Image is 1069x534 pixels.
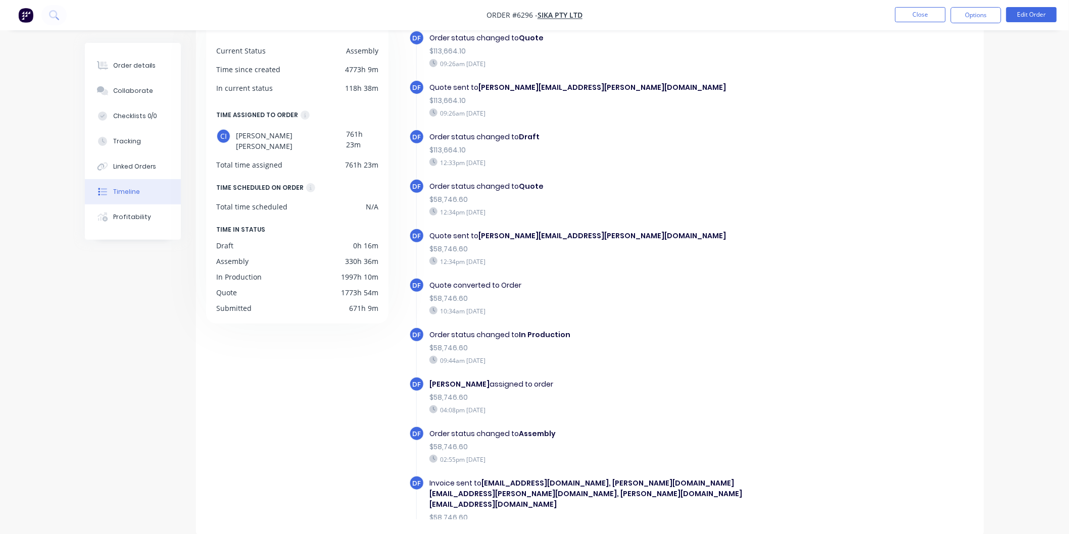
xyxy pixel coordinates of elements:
span: Order #6296 - [487,11,538,20]
div: Assembly [216,256,249,266]
span: [PERSON_NAME] [PERSON_NAME] [236,129,347,151]
div: assigned to order [429,379,779,390]
div: CI [216,129,231,144]
div: Time since created [216,64,280,75]
div: $58,746.60 [429,442,779,452]
div: $113,664.10 [429,95,779,106]
div: In current status [216,83,273,93]
span: DF [413,83,421,92]
div: Quote sent to [429,82,779,93]
div: 1773h 54m [341,287,378,298]
b: Draft [519,132,540,142]
div: Tracking [113,137,141,146]
b: Quote [519,181,544,191]
div: 09:26am [DATE] [429,59,779,68]
div: Order status changed to [429,181,779,192]
div: Profitability [113,212,151,222]
div: 09:44am [DATE] [429,356,779,365]
div: Assembly [346,45,378,56]
div: $113,664.10 [429,46,779,57]
div: Checklists 0/0 [113,112,158,121]
div: 04:08pm [DATE] [429,405,779,414]
div: Order status changed to [429,132,779,142]
button: Collaborate [85,78,181,103]
div: Timeline [113,187,140,196]
img: Factory [18,8,33,23]
div: $58,746.60 [429,392,779,403]
span: DF [413,478,421,488]
span: DF [413,330,421,340]
div: Quote sent to [429,231,779,241]
button: Profitability [85,204,181,230]
b: [PERSON_NAME] [429,379,490,389]
div: $58,746.60 [429,293,779,304]
button: Close [895,7,946,22]
div: TIME ASSIGNED TO ORDER [216,110,298,121]
div: 10:34am [DATE] [429,306,779,315]
div: Quote converted to Order [429,280,779,291]
b: Assembly [519,429,556,439]
span: DF [413,33,421,43]
button: Checklists 0/0 [85,103,181,129]
div: N/A [366,201,378,212]
div: 09:26am [DATE] [429,109,779,118]
div: Invoice sent to [429,478,779,510]
div: Order status changed to [429,33,779,43]
div: 118h 38m [345,83,378,93]
div: Order status changed to [429,330,779,340]
div: 1997h 10m [341,272,378,282]
b: In Production [519,330,570,340]
button: Order details [85,53,181,78]
div: Order details [113,61,156,70]
div: Draft [216,240,233,251]
b: Quote [519,33,544,43]
button: Options [951,7,1001,23]
div: Total time assigned [216,159,282,170]
div: 330h 36m [345,256,378,266]
span: DF [413,132,421,142]
span: TIME IN STATUS [216,224,265,235]
div: Current Status [216,45,266,56]
button: Linked Orders [85,154,181,179]
div: Quote [216,287,237,298]
button: Tracking [85,129,181,154]
div: $58,746.60 [429,512,779,523]
div: 02:55pm [DATE] [429,455,779,464]
div: In Production [216,272,262,282]
button: Edit Order [1006,7,1057,22]
span: DF [413,182,421,191]
span: DF [413,380,421,389]
div: Order status changed to [429,429,779,439]
div: 0h 16m [353,240,378,251]
div: $58,746.60 [429,343,779,353]
div: Collaborate [113,86,153,95]
b: [EMAIL_ADDRESS][DOMAIN_NAME], [PERSON_NAME][DOMAIN_NAME][EMAIL_ADDRESS][PERSON_NAME][DOMAIN_NAME]... [429,478,742,509]
div: 761h 23m [347,129,378,151]
div: 671h 9m [349,303,378,313]
div: 761h 23m [345,159,378,170]
span: DF [413,429,421,439]
div: 12:33pm [DATE] [429,158,779,167]
div: $58,746.60 [429,194,779,205]
span: DF [413,281,421,290]
div: Submitted [216,303,252,313]
div: TIME SCHEDULED ON ORDER [216,182,304,193]
div: $113,664.10 [429,145,779,155]
div: $58,746.60 [429,244,779,254]
button: Timeline [85,179,181,204]
div: 4773h 9m [345,64,378,75]
b: [PERSON_NAME][EMAIL_ADDRESS][PERSON_NAME][DOMAIN_NAME] [478,231,726,241]
div: 12:34pm [DATE] [429,207,779,217]
div: 12:34pm [DATE] [429,257,779,266]
div: Linked Orders [113,162,157,171]
div: Total time scheduled [216,201,287,212]
span: DF [413,231,421,241]
a: Sika Pty Ltd [538,11,582,20]
b: [PERSON_NAME][EMAIL_ADDRESS][PERSON_NAME][DOMAIN_NAME] [478,82,726,92]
